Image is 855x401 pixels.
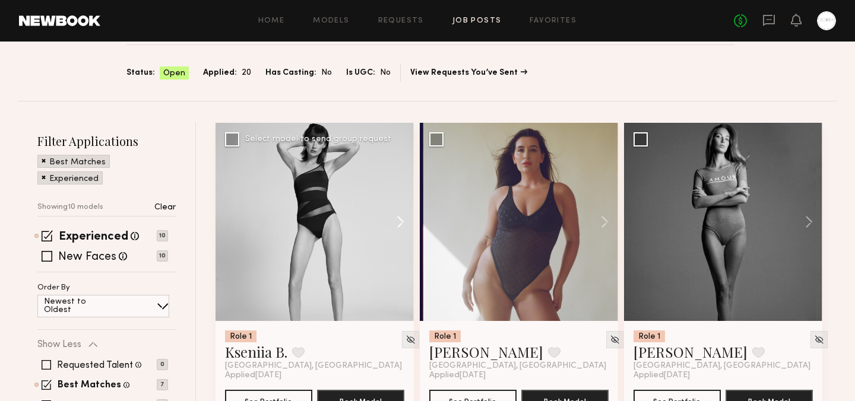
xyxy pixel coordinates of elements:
[378,17,424,25] a: Requests
[58,252,116,263] label: New Faces
[126,66,155,79] span: Status:
[242,66,251,79] span: 20
[814,335,824,345] img: Unhide Model
[57,361,133,370] label: Requested Talent
[429,342,543,361] a: [PERSON_NAME]
[346,66,375,79] span: Is UGC:
[37,133,176,149] h2: Filter Applications
[610,335,620,345] img: Unhide Model
[37,340,81,349] p: Show Less
[163,68,185,79] span: Open
[157,359,168,370] p: 0
[530,17,577,25] a: Favorites
[452,17,502,25] a: Job Posts
[225,330,256,342] div: Role 1
[37,203,103,211] p: Showing 10 models
[245,135,391,144] div: Select model to send group request
[225,361,402,371] span: [GEOGRAPHIC_DATA], [GEOGRAPHIC_DATA]
[429,330,461,342] div: Role 1
[258,17,285,25] a: Home
[59,231,128,243] label: Experienced
[157,250,168,262] p: 10
[49,158,106,167] p: Best Matches
[634,371,813,380] div: Applied [DATE]
[157,230,168,241] p: 10
[225,342,287,361] a: Kseniia B.
[203,66,237,79] span: Applied:
[225,371,404,380] div: Applied [DATE]
[429,371,609,380] div: Applied [DATE]
[265,66,316,79] span: Has Casting:
[37,284,70,292] p: Order By
[154,203,176,212] p: Clear
[321,66,332,79] span: No
[58,381,121,390] label: Best Matches
[380,66,391,79] span: No
[634,330,665,342] div: Role 1
[429,361,606,371] span: [GEOGRAPHIC_DATA], [GEOGRAPHIC_DATA]
[313,17,349,25] a: Models
[157,379,168,390] p: 7
[634,361,810,371] span: [GEOGRAPHIC_DATA], [GEOGRAPHIC_DATA]
[634,342,748,361] a: [PERSON_NAME]
[49,175,99,183] p: Experienced
[406,335,416,345] img: Unhide Model
[410,69,527,77] a: View Requests You’ve Sent
[44,298,115,314] p: Newest to Oldest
